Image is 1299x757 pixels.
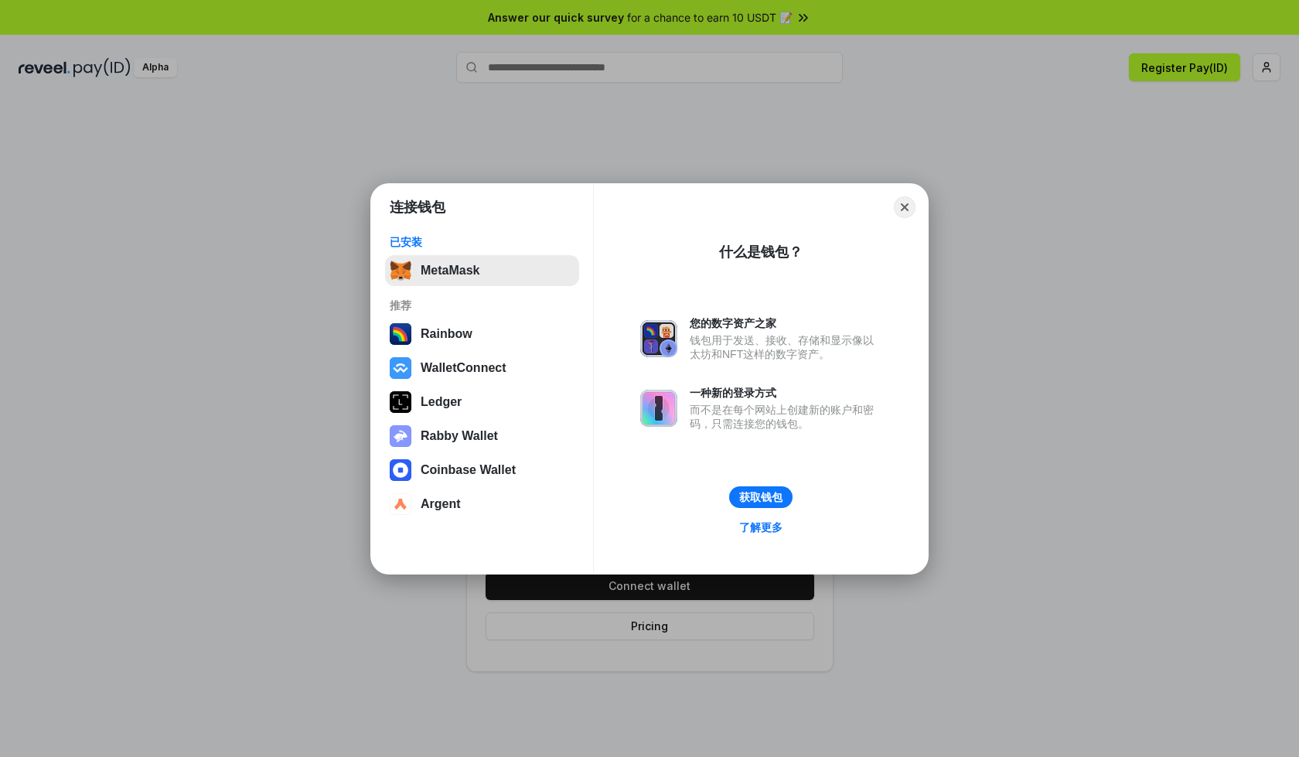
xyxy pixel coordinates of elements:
[385,387,579,418] button: Ledger
[390,459,411,481] img: svg+xml,%3Csvg%20width%3D%2228%22%20height%3D%2228%22%20viewBox%3D%220%200%2028%2028%22%20fill%3D...
[690,333,881,361] div: 钱包用于发送、接收、存储和显示像以太坊和NFT这样的数字资产。
[421,264,479,278] div: MetaMask
[385,353,579,384] button: WalletConnect
[385,421,579,452] button: Rabby Wallet
[390,198,445,217] h1: 连接钱包
[390,425,411,447] img: svg+xml,%3Csvg%20xmlns%3D%22http%3A%2F%2Fwww.w3.org%2F2000%2Fsvg%22%20fill%3D%22none%22%20viewBox...
[385,455,579,486] button: Coinbase Wallet
[390,391,411,413] img: svg+xml,%3Csvg%20xmlns%3D%22http%3A%2F%2Fwww.w3.org%2F2000%2Fsvg%22%20width%3D%2228%22%20height%3...
[640,390,677,427] img: svg+xml,%3Csvg%20xmlns%3D%22http%3A%2F%2Fwww.w3.org%2F2000%2Fsvg%22%20fill%3D%22none%22%20viewBox...
[421,395,462,409] div: Ledger
[421,463,516,477] div: Coinbase Wallet
[894,196,915,218] button: Close
[690,316,881,330] div: 您的数字资产之家
[739,490,782,504] div: 获取钱包
[730,517,792,537] a: 了解更多
[385,319,579,350] button: Rainbow
[385,489,579,520] button: Argent
[690,403,881,431] div: 而不是在每个网站上创建新的账户和密码，只需连接您的钱包。
[390,298,574,312] div: 推荐
[421,429,498,443] div: Rabby Wallet
[390,357,411,379] img: svg+xml,%3Csvg%20width%3D%2228%22%20height%3D%2228%22%20viewBox%3D%220%200%2028%2028%22%20fill%3D...
[719,243,803,261] div: 什么是钱包？
[421,497,461,511] div: Argent
[385,255,579,286] button: MetaMask
[390,260,411,281] img: svg+xml,%3Csvg%20fill%3D%22none%22%20height%3D%2233%22%20viewBox%3D%220%200%2035%2033%22%20width%...
[640,320,677,357] img: svg+xml,%3Csvg%20xmlns%3D%22http%3A%2F%2Fwww.w3.org%2F2000%2Fsvg%22%20fill%3D%22none%22%20viewBox...
[690,386,881,400] div: 一种新的登录方式
[390,235,574,249] div: 已安装
[729,486,793,508] button: 获取钱包
[421,361,506,375] div: WalletConnect
[739,520,782,534] div: 了解更多
[390,323,411,345] img: svg+xml,%3Csvg%20width%3D%22120%22%20height%3D%22120%22%20viewBox%3D%220%200%20120%20120%22%20fil...
[421,327,472,341] div: Rainbow
[390,493,411,515] img: svg+xml,%3Csvg%20width%3D%2228%22%20height%3D%2228%22%20viewBox%3D%220%200%2028%2028%22%20fill%3D...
